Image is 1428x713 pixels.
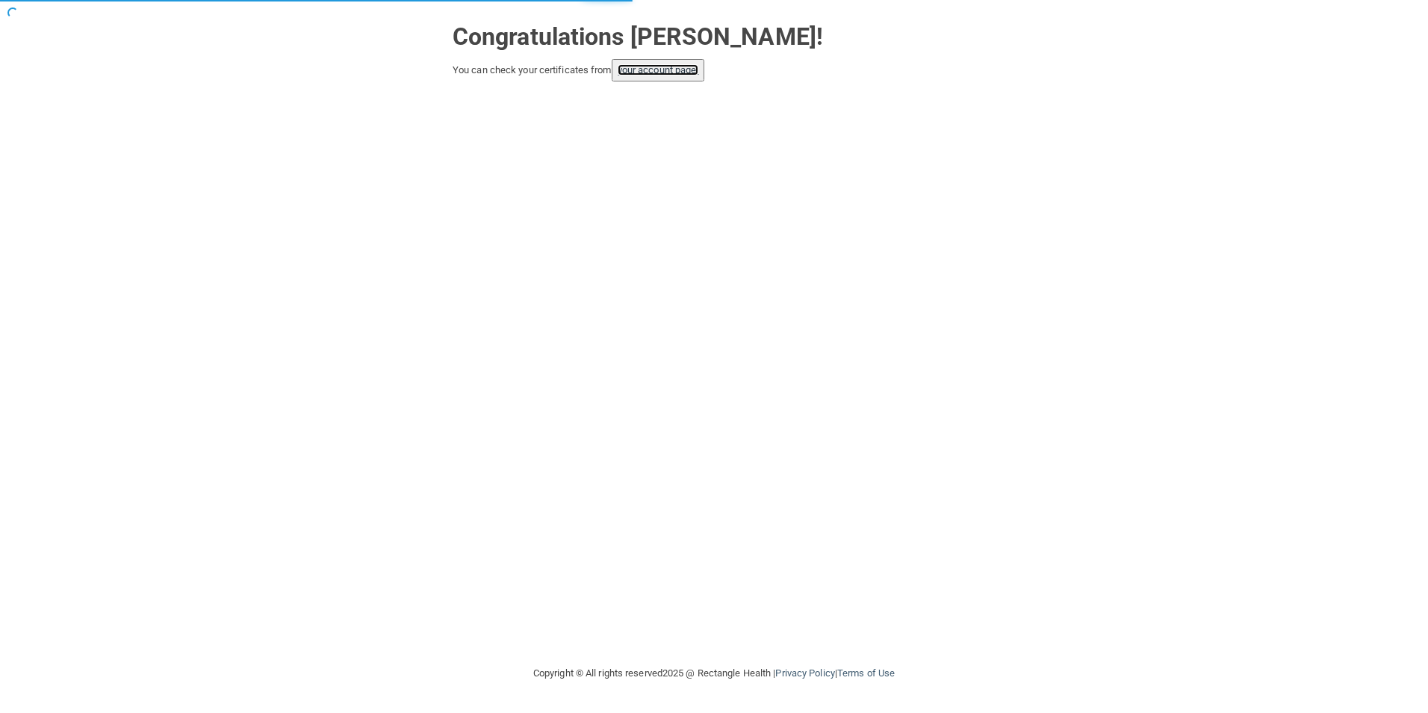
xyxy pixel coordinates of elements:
[453,59,975,81] div: You can check your certificates from
[453,22,823,51] strong: Congratulations [PERSON_NAME]!
[441,649,987,697] div: Copyright © All rights reserved 2025 @ Rectangle Health | |
[775,667,834,679] a: Privacy Policy
[618,64,699,75] a: your account page!
[612,59,705,81] button: your account page!
[837,667,895,679] a: Terms of Use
